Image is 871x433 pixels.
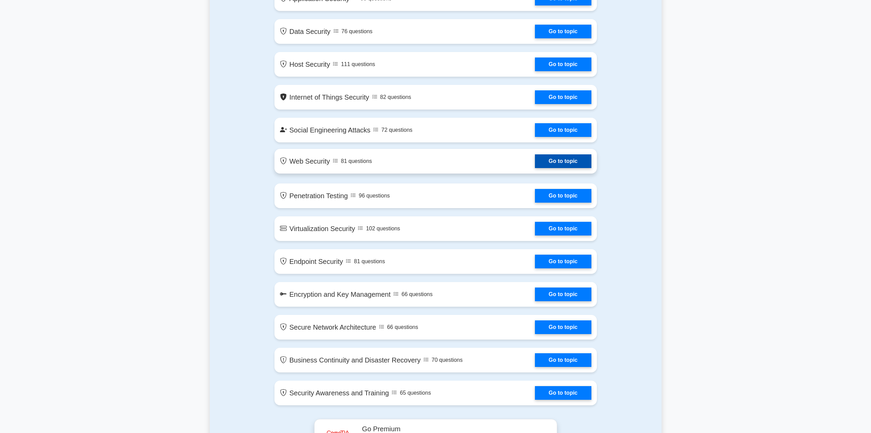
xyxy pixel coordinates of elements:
[535,154,591,168] a: Go to topic
[535,386,591,400] a: Go to topic
[535,288,591,301] a: Go to topic
[535,320,591,334] a: Go to topic
[535,58,591,71] a: Go to topic
[535,222,591,235] a: Go to topic
[535,123,591,137] a: Go to topic
[535,353,591,367] a: Go to topic
[535,189,591,203] a: Go to topic
[535,255,591,268] a: Go to topic
[535,90,591,104] a: Go to topic
[535,25,591,38] a: Go to topic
